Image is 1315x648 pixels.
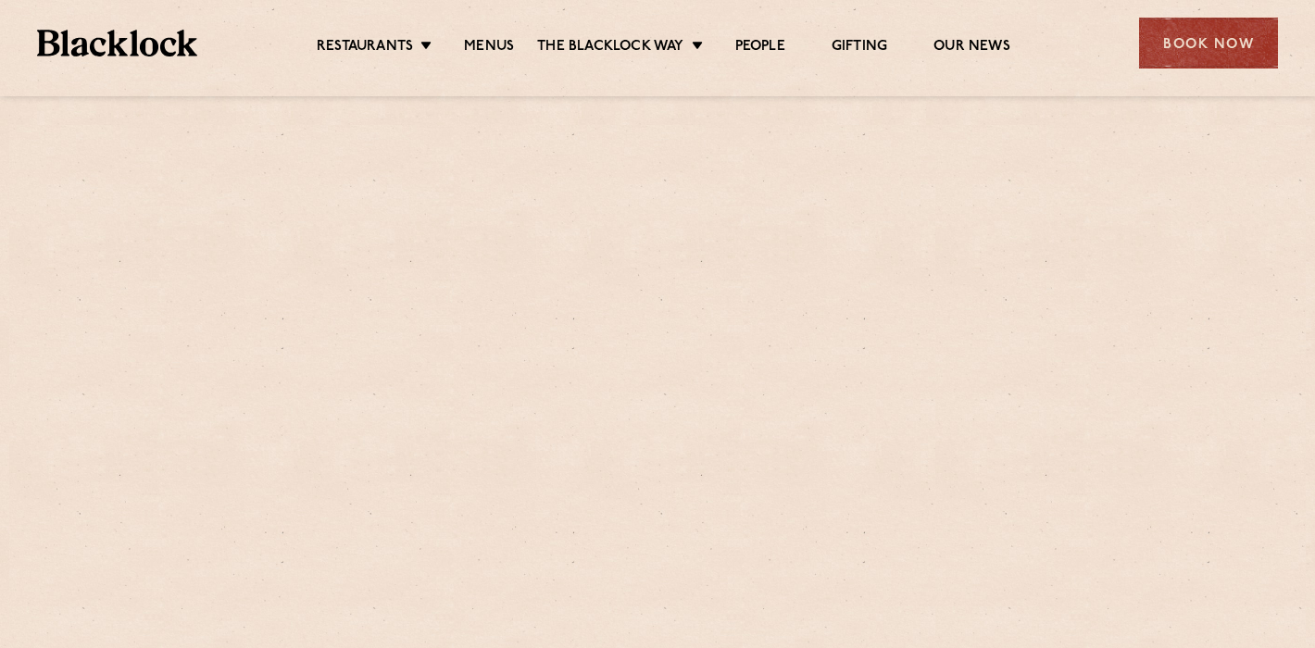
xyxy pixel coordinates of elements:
a: The Blacklock Way [537,38,683,58]
img: BL_Textured_Logo-footer-cropped.svg [37,30,197,56]
a: Our News [933,38,1010,58]
a: Restaurants [317,38,413,58]
div: Book Now [1139,18,1278,69]
a: Menus [464,38,514,58]
a: Gifting [832,38,887,58]
a: People [735,38,785,58]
